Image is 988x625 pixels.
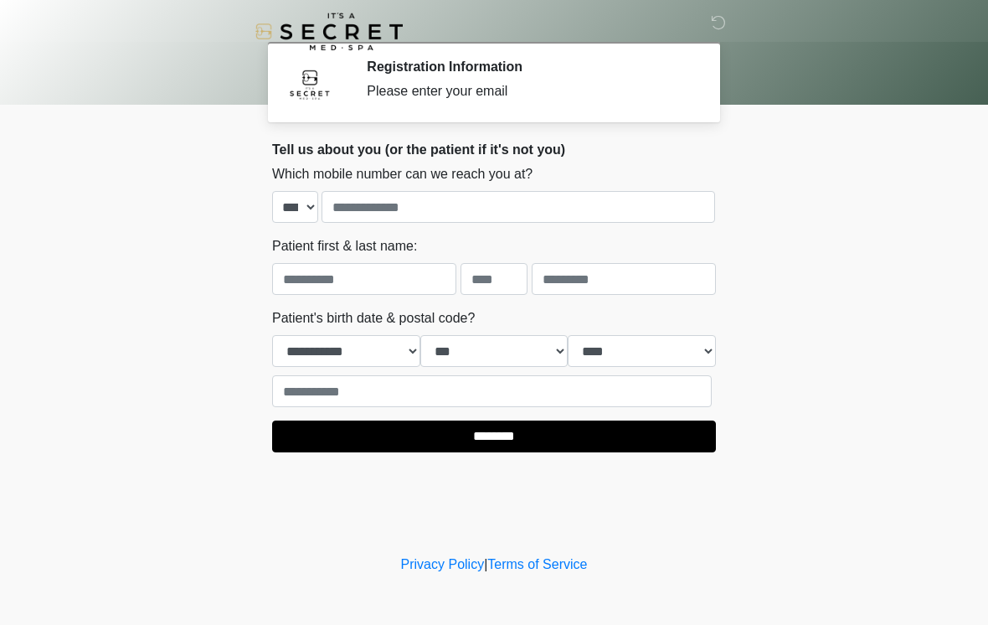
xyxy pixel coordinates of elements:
img: It's A Secret Med Spa Logo [255,13,403,50]
a: | [484,557,487,571]
h2: Registration Information [367,59,691,75]
a: Privacy Policy [401,557,485,571]
label: Which mobile number can we reach you at? [272,164,533,184]
label: Patient first & last name: [272,236,417,256]
h2: Tell us about you (or the patient if it's not you) [272,142,716,158]
div: Please enter your email [367,81,691,101]
img: Agent Avatar [285,59,335,109]
a: Terms of Service [487,557,587,571]
label: Patient's birth date & postal code? [272,308,475,328]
